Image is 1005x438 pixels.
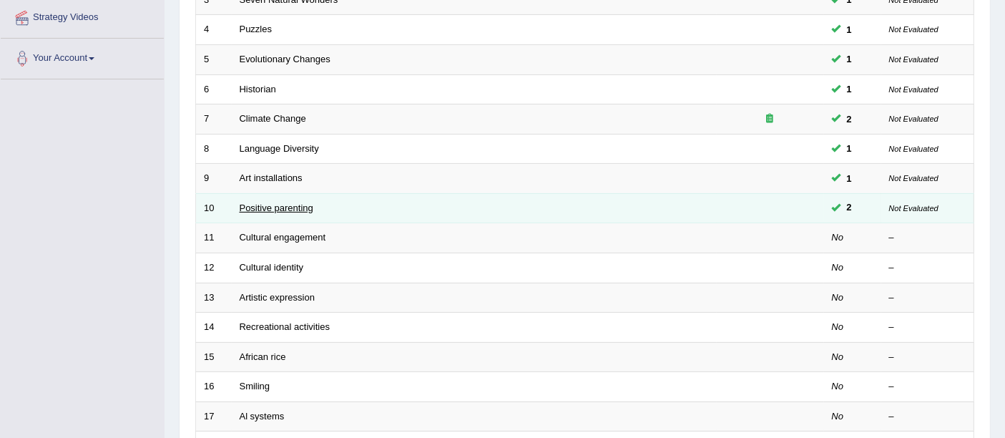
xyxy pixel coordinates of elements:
a: Positive parenting [240,203,313,213]
div: – [889,321,966,334]
em: No [832,381,844,391]
em: No [832,351,844,362]
td: 5 [196,45,232,75]
a: Climate Change [240,113,306,124]
a: Evolutionary Changes [240,54,330,64]
a: Artistic expression [240,292,315,303]
em: No [832,292,844,303]
td: 11 [196,223,232,253]
div: – [889,380,966,394]
div: – [889,351,966,364]
span: You can still take this question [841,82,858,97]
span: You can still take this question [841,22,858,37]
td: 16 [196,372,232,402]
small: Not Evaluated [889,55,938,64]
a: Smiling [240,381,270,391]
small: Not Evaluated [889,115,938,123]
td: 17 [196,401,232,432]
a: Cultural identity [240,262,304,273]
a: Al systems [240,411,285,422]
a: Recreational activities [240,321,330,332]
a: Cultural engagement [240,232,326,243]
div: – [889,410,966,424]
td: 10 [196,193,232,223]
small: Not Evaluated [889,174,938,182]
em: No [832,262,844,273]
a: Language Diversity [240,143,319,154]
em: No [832,232,844,243]
small: Not Evaluated [889,204,938,213]
small: Not Evaluated [889,25,938,34]
span: You can still take this question [841,52,858,67]
small: Not Evaluated [889,85,938,94]
em: No [832,321,844,332]
a: Your Account [1,39,164,74]
td: 14 [196,313,232,343]
small: Not Evaluated [889,145,938,153]
span: You can still take this question [841,171,858,186]
div: Exam occurring question [725,112,816,126]
a: Historian [240,84,276,94]
td: 12 [196,253,232,283]
span: You can still take this question [841,200,858,215]
div: – [889,231,966,245]
a: Art installations [240,172,303,183]
em: No [832,411,844,422]
a: Puzzles [240,24,273,34]
td: 8 [196,134,232,164]
span: You can still take this question [841,112,858,127]
td: 15 [196,342,232,372]
div: – [889,261,966,275]
td: 4 [196,15,232,45]
span: You can still take this question [841,141,858,156]
td: 13 [196,283,232,313]
a: African rice [240,351,286,362]
div: – [889,291,966,305]
td: 9 [196,164,232,194]
td: 6 [196,74,232,104]
td: 7 [196,104,232,135]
